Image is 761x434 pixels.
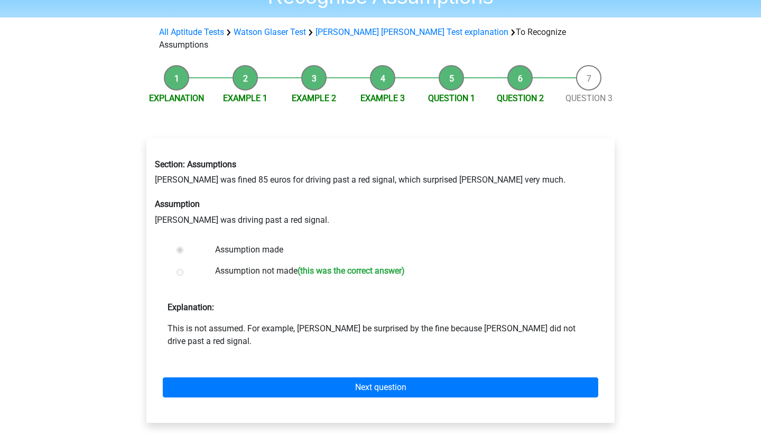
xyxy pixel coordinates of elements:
h6: Section: Assumptions [155,159,606,169]
a: Question 3 [565,93,612,103]
a: Example 1 [223,93,267,103]
div: To Recognize Assumptions [155,26,606,51]
div: [PERSON_NAME] was fined 85 euros for driving past a red signal, which surprised [PERSON_NAME] ver... [147,151,614,234]
a: [PERSON_NAME] [PERSON_NAME] Test explanation [315,27,508,37]
h6: Assumption [155,199,606,209]
h6: (this was the correct answer) [298,266,405,276]
label: Assumption not made [215,265,581,280]
a: Example 3 [360,93,405,103]
a: Watson Glaser Test [234,27,306,37]
a: Example 2 [292,93,336,103]
a: All Aptitude Tests [159,27,224,37]
p: This is not assumed. For example, [PERSON_NAME] be surprised by the fine because [PERSON_NAME] di... [168,322,593,348]
a: Question 1 [428,93,475,103]
a: Question 2 [497,93,544,103]
strong: Explanation: [168,302,214,312]
label: Assumption made [215,243,581,256]
a: Next question [163,377,598,397]
a: Explanation [149,93,204,103]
